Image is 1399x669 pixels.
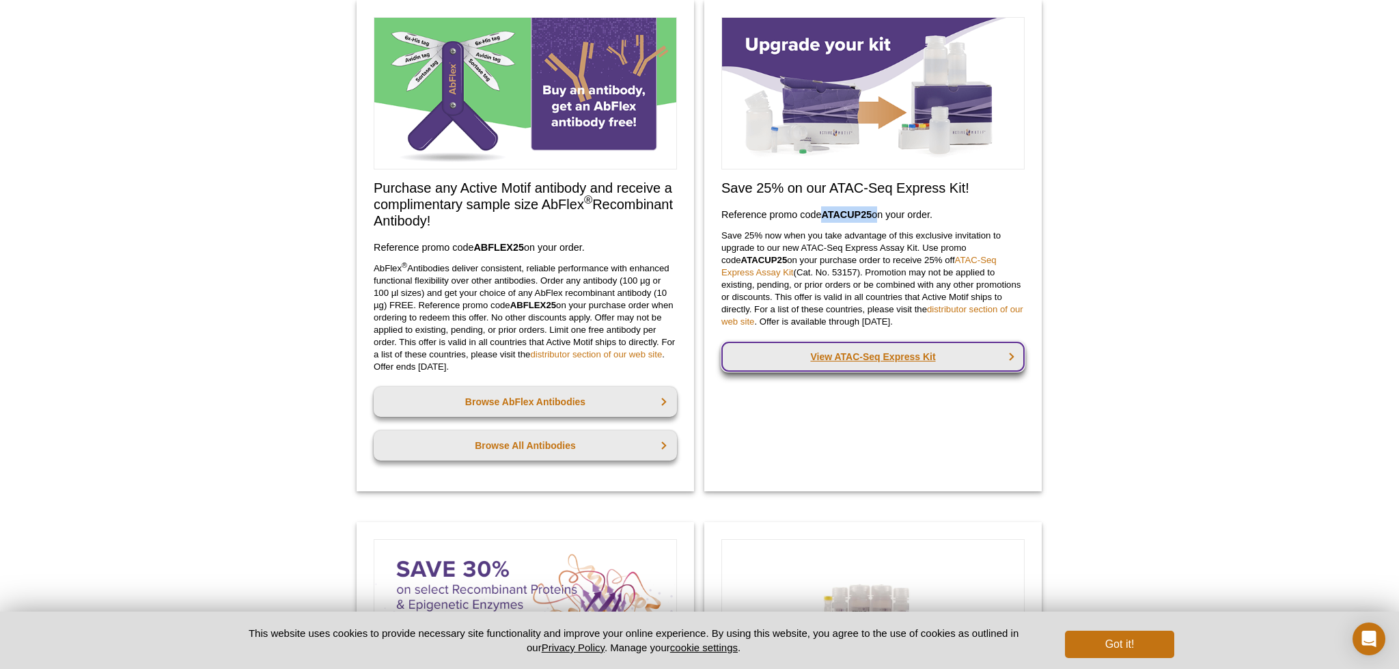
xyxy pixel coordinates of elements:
[402,261,407,269] sup: ®
[374,180,677,229] h2: Purchase any Active Motif antibody and receive a complimentary sample size AbFlex Recombinant Ant...
[741,255,788,265] strong: ATACUP25
[721,342,1025,372] a: View ATAC-Seq Express Kit
[584,194,592,207] sup: ®
[721,230,1025,328] p: Save 25% now when you take advantage of this exclusive invitation to upgrade to our new ATAC-Seq ...
[821,209,872,220] strong: ATACUP25
[374,239,677,256] h3: Reference promo code on your order.
[670,642,738,653] button: cookie settings
[721,304,1023,327] a: distributor section of our web site
[374,387,677,417] a: Browse AbFlex Antibodies
[374,431,677,461] a: Browse All Antibodies
[1353,623,1385,655] div: Open Intercom Messenger
[510,300,556,310] strong: ABFLEX25
[225,626,1042,655] p: This website uses cookies to provide necessary site functionality and improve your online experie...
[1065,631,1174,658] button: Got it!
[721,206,1025,223] h3: Reference promo code on your order.
[721,17,1025,169] img: Save on ATAC-Seq Express Assay Kit
[374,17,677,169] img: Free Sample Size AbFlex Antibody
[374,262,677,373] p: AbFlex Antibodies deliver consistent, reliable performance with enhanced functional flexibility o...
[721,180,1025,196] h2: Save 25% on our ATAC-Seq Express Kit!
[542,642,605,653] a: Privacy Policy
[530,349,662,359] a: distributor section of our web site
[473,242,524,253] strong: ABFLEX25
